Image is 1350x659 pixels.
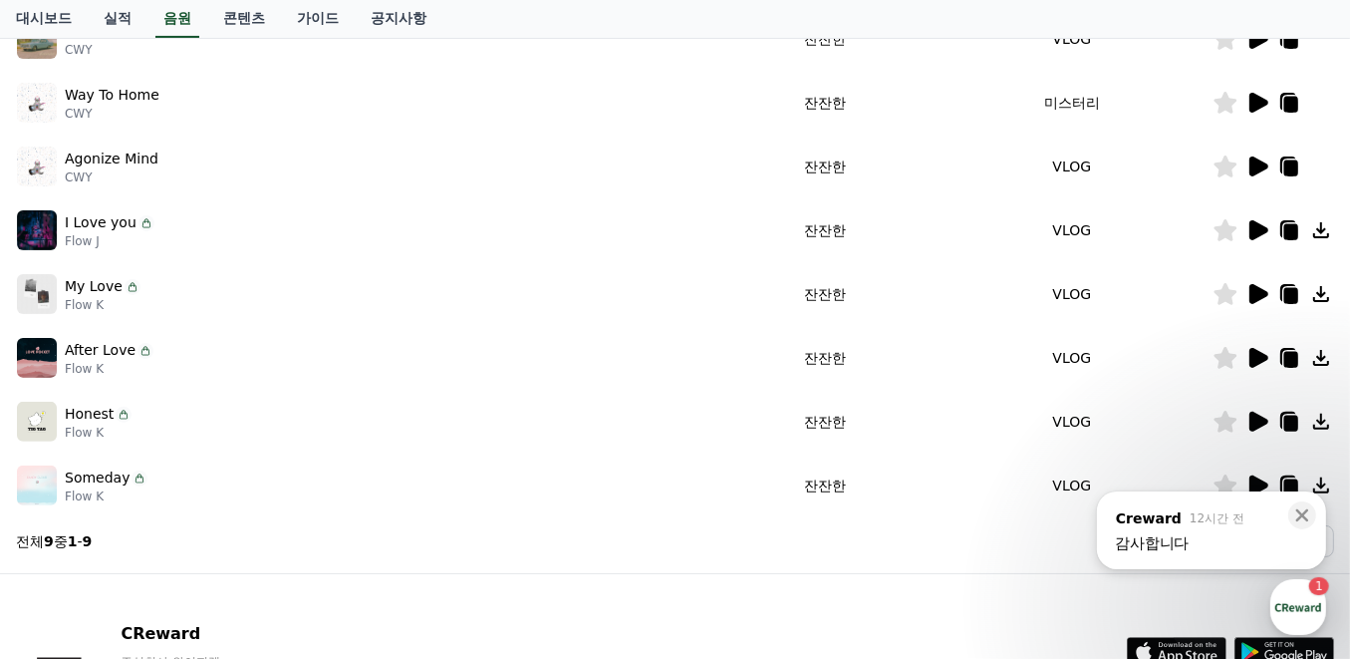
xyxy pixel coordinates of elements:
td: VLOG [932,135,1213,198]
strong: 9 [83,533,93,549]
img: music [17,402,57,442]
td: 잔잔한 [718,454,932,517]
td: 잔잔한 [718,326,932,390]
span: 대화 [182,524,206,540]
p: 전체 중 - [16,531,92,551]
p: After Love [65,340,135,361]
p: CWY [65,106,159,122]
td: 잔잔한 [718,71,932,135]
img: music [17,338,57,378]
p: Agonize Mind [65,149,158,169]
img: music [17,83,57,123]
p: Flow K [65,361,153,377]
img: music [17,466,57,505]
td: VLOG [932,198,1213,262]
span: 설정 [308,523,332,539]
p: Flow K [65,425,132,441]
p: Flow K [65,489,147,504]
td: VLOG [932,7,1213,71]
img: music [17,274,57,314]
td: 잔잔한 [718,262,932,326]
p: Flow K [65,297,140,313]
img: music [17,19,57,59]
p: Someday [65,468,130,489]
strong: 1 [68,533,78,549]
td: 미스터리 [932,71,1213,135]
img: music [17,147,57,186]
img: music [17,210,57,250]
p: CWY [65,42,125,58]
p: Flow J [65,233,154,249]
td: VLOG [932,390,1213,454]
td: VLOG [932,326,1213,390]
p: I Love you [65,212,136,233]
strong: 9 [44,533,54,549]
td: 잔잔한 [718,135,932,198]
td: VLOG [932,262,1213,326]
td: 잔잔한 [718,390,932,454]
a: 1대화 [132,494,257,543]
p: Way To Home [65,85,159,106]
td: 잔잔한 [718,7,932,71]
a: 홈 [6,494,132,543]
td: 잔잔한 [718,198,932,262]
p: CReward [121,622,364,646]
span: 1 [202,493,209,508]
td: VLOG [932,454,1213,517]
p: CWY [65,169,158,185]
a: 설정 [257,494,383,543]
p: Honest [65,404,114,425]
span: 홈 [63,523,75,539]
p: My Love [65,276,123,297]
